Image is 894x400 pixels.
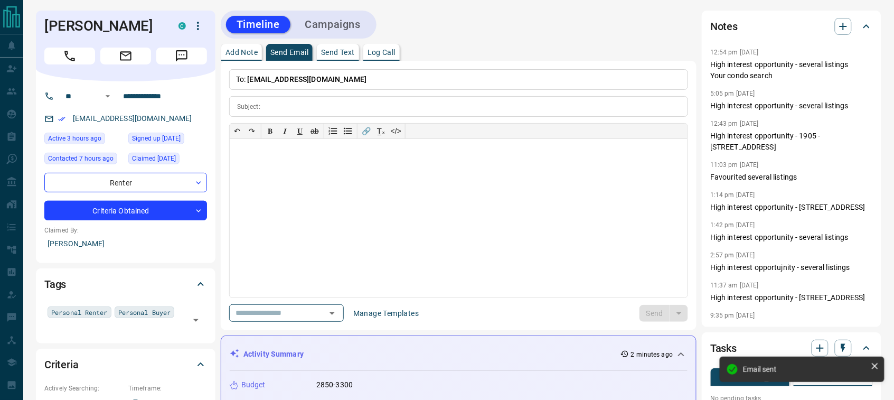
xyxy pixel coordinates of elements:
div: Tue Jan 11 2022 [128,153,207,168]
button: Timeline [226,16,290,33]
span: 𝐔 [297,127,303,135]
p: Claimed By: [44,226,207,235]
div: Tags [44,272,207,297]
div: Tasks [710,336,873,361]
p: 2850-3300 [316,379,353,390]
h2: Tags [44,276,66,293]
span: Personal Renter [51,307,108,318]
p: To: [229,69,688,90]
h2: Notes [710,18,738,35]
p: 12:54 pm [DATE] [710,49,759,56]
a: [EMAIL_ADDRESS][DOMAIN_NAME] [73,114,192,123]
span: Message [156,48,207,64]
span: Claimed [DATE] [132,153,176,164]
div: condos.ca [178,22,186,30]
button: 𝐁 [263,124,278,138]
button: ab [307,124,322,138]
p: Activity Summary [243,349,304,360]
p: Timeframe: [128,384,207,393]
span: Contacted 7 hours ago [48,153,114,164]
button: ↶ [230,124,244,138]
button: 𝑰 [278,124,293,138]
p: Subject: [237,102,260,111]
p: Send Email [270,49,308,56]
div: Activity Summary2 minutes ago [230,345,688,364]
h2: Tasks [710,340,737,357]
button: T̲ₓ [374,124,389,138]
span: Email [100,48,151,64]
h2: Criteria [44,356,79,373]
p: 12:43 pm [DATE] [710,120,759,127]
p: 2 minutes ago [631,350,673,359]
span: [EMAIL_ADDRESS][DOMAIN_NAME] [248,75,367,83]
p: 1:42 pm [DATE] [710,221,755,229]
p: Actively Searching: [44,384,123,393]
p: 1:14 pm [DATE] [710,191,755,199]
s: ab [310,127,319,135]
h1: [PERSON_NAME] [44,17,163,34]
button: 🔗 [359,124,374,138]
p: 2:57 pm [DATE] [710,252,755,259]
p: High interest opportunity - [STREET_ADDRESS] [710,202,873,213]
span: Personal Buyer [118,307,171,318]
div: Criteria Obtained [44,201,207,220]
button: Open [325,306,340,321]
div: Tue Jan 11 2022 [128,133,207,147]
p: High interest opportujnity - several listings [710,262,873,273]
div: split button [639,305,689,322]
p: Send Text [321,49,355,56]
p: High interest opportunity - several listings [710,232,873,243]
span: Active 3 hours ago [48,133,101,144]
div: Notes [710,14,873,39]
p: High interest opportunity - several listings Your condo search [710,59,873,81]
p: High interest opportunity - several listings [710,100,873,111]
div: Mon Aug 18 2025 [44,133,123,147]
button: 𝐔 [293,124,307,138]
span: Call [44,48,95,64]
p: [PERSON_NAME] [44,235,207,253]
button: Campaigns [295,16,371,33]
div: Renter [44,173,207,192]
p: 11:37 am [DATE] [710,282,759,289]
button: Manage Templates [347,305,425,322]
p: High interest opportunity - 1905 - [STREET_ADDRESS] [710,131,873,153]
p: High interest opportunity - [STREET_ADDRESS] [710,292,873,303]
button: Open [189,313,203,328]
button: </> [389,124,403,138]
p: Budget [241,379,266,390]
p: Favourited several listings [710,172,873,183]
p: 5:05 pm [DATE] [710,90,755,97]
div: Criteria [44,352,207,377]
svg: Email Verified [58,115,65,123]
button: Numbered list [326,124,341,138]
p: 9:35 pm [DATE] [710,312,755,319]
p: 11:03 pm [DATE] [710,161,759,169]
button: ↷ [244,124,259,138]
button: Bullet list [341,124,355,138]
button: Open [101,90,114,103]
p: Log Call [368,49,396,56]
div: Mon Aug 18 2025 [44,153,123,168]
div: Email sent [743,365,867,374]
p: Add Note [225,49,258,56]
span: Signed up [DATE] [132,133,181,144]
